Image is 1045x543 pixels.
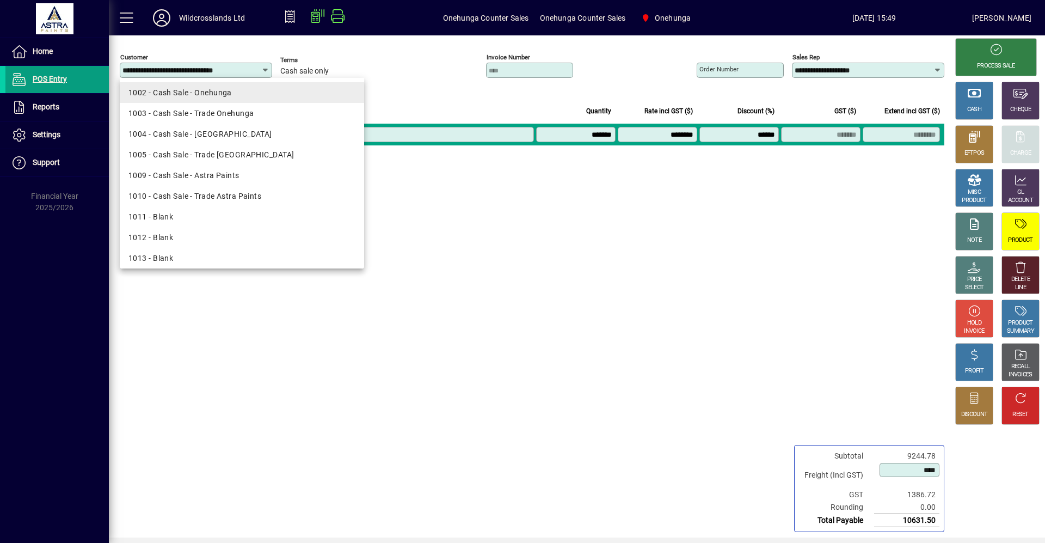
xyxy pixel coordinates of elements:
[799,501,874,514] td: Rounding
[33,102,59,111] span: Reports
[1010,149,1031,157] div: CHARGE
[120,186,364,206] mat-option: 1010 - Cash Sale - Trade Astra Paints
[972,9,1031,27] div: [PERSON_NAME]
[5,94,109,121] a: Reports
[120,165,364,186] mat-option: 1009 - Cash Sale - Astra Paints
[5,121,109,149] a: Settings
[799,462,874,489] td: Freight (Incl GST)
[33,75,67,83] span: POS Entry
[120,53,148,61] mat-label: Customer
[586,105,611,117] span: Quantity
[737,105,774,117] span: Discount (%)
[962,197,986,205] div: PRODUCT
[967,106,981,114] div: CASH
[1010,106,1031,114] div: CHEQUE
[961,411,987,419] div: DISCOUNT
[1007,327,1034,335] div: SUMMARY
[1008,319,1032,327] div: PRODUCT
[120,248,364,269] mat-option: 1013 - Blank
[120,144,364,165] mat-option: 1005 - Cash Sale - Trade Christchurch
[967,319,981,327] div: HOLD
[1008,236,1032,245] div: PRODUCT
[1012,411,1029,419] div: RESET
[655,9,691,27] span: Onehunga
[964,149,985,157] div: EFTPOS
[128,87,355,99] div: 1002 - Cash Sale - Onehunga
[968,188,981,197] div: MISC
[128,253,355,264] div: 1013 - Blank
[1009,371,1032,379] div: INVOICES
[280,57,346,64] span: Terms
[33,130,60,139] span: Settings
[964,327,984,335] div: INVOICE
[1017,188,1024,197] div: GL
[487,53,530,61] mat-label: Invoice number
[443,9,529,27] span: Onehunga Counter Sales
[799,489,874,501] td: GST
[128,129,355,140] div: 1004 - Cash Sale - [GEOGRAPHIC_DATA]
[965,367,983,375] div: PROFIT
[776,9,972,27] span: [DATE] 15:49
[1011,363,1030,371] div: RECALL
[128,232,355,243] div: 1012 - Blank
[874,514,939,527] td: 10631.50
[120,206,364,227] mat-option: 1011 - Blank
[128,149,355,161] div: 1005 - Cash Sale - Trade [GEOGRAPHIC_DATA]
[834,105,856,117] span: GST ($)
[884,105,940,117] span: Extend incl GST ($)
[874,501,939,514] td: 0.00
[874,489,939,501] td: 1386.72
[128,191,355,202] div: 1010 - Cash Sale - Trade Astra Paints
[280,67,329,76] span: Cash sale only
[144,8,179,28] button: Profile
[179,9,245,27] div: Wildcrosslands Ltd
[967,276,982,284] div: PRICE
[977,62,1015,70] div: PROCESS SALE
[128,170,355,181] div: 1009 - Cash Sale - Astra Paints
[5,149,109,176] a: Support
[120,103,364,124] mat-option: 1003 - Cash Sale - Trade Onehunga
[799,450,874,462] td: Subtotal
[636,8,695,28] span: Onehunga
[120,227,364,248] mat-option: 1012 - Blank
[644,105,693,117] span: Rate incl GST ($)
[874,450,939,462] td: 9244.78
[1011,276,1030,284] div: DELETE
[1008,197,1033,205] div: ACCOUNT
[699,65,739,73] mat-label: Order number
[1015,284,1026,292] div: LINE
[967,236,981,245] div: NOTE
[128,108,355,119] div: 1003 - Cash Sale - Trade Onehunga
[965,284,984,292] div: SELECT
[792,53,820,61] mat-label: Sales rep
[5,38,109,65] a: Home
[540,9,626,27] span: Onehunga Counter Sales
[120,82,364,103] mat-option: 1002 - Cash Sale - Onehunga
[33,47,53,56] span: Home
[128,211,355,223] div: 1011 - Blank
[799,514,874,527] td: Total Payable
[33,158,60,167] span: Support
[120,124,364,144] mat-option: 1004 - Cash Sale - Christchurch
